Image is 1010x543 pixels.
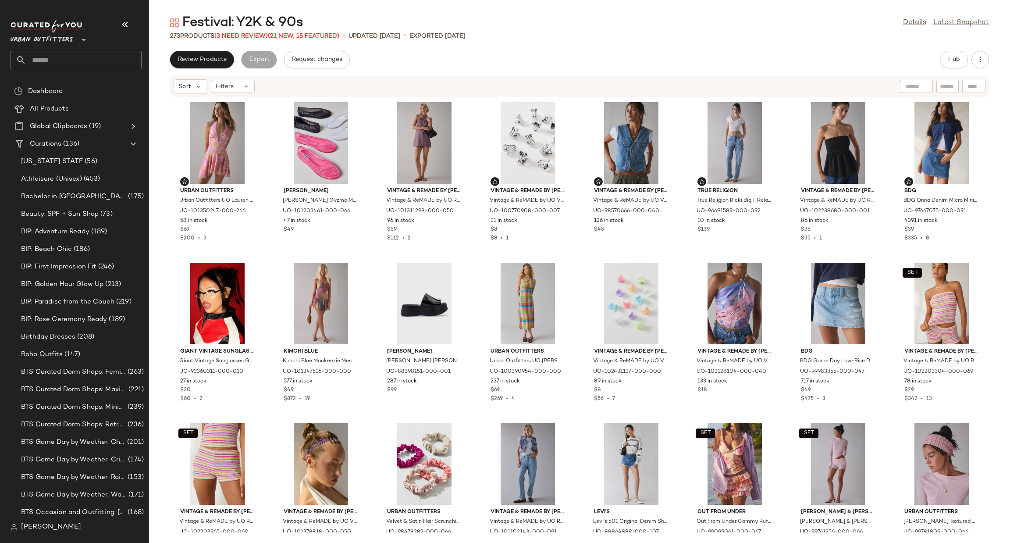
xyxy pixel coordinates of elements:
[21,157,83,167] span: [US_STATE] STATE
[906,179,911,184] img: svg%3e
[700,430,711,436] span: SET
[491,226,497,234] span: $8
[801,378,829,386] span: 717 in stock
[801,348,875,356] span: BDG
[794,102,882,184] img: 102238680_001_b
[497,236,506,241] span: •
[387,236,399,241] span: $112
[30,139,61,149] span: Curations
[800,357,875,365] span: BDG Game Day Low-Rise Denim Micro Mini Skirt in Pale Blue, Women's at Urban Outfitters
[179,529,248,536] span: UO-102203965-000-069
[794,423,882,505] img: 99761256_066_b
[21,297,114,307] span: BIP: Paradise from the Couch
[126,472,144,482] span: (153)
[387,217,414,225] span: 96 in stock
[173,102,262,184] img: 101350247_266_b
[800,529,863,536] span: UO-99761256-000-066
[284,217,310,225] span: 47 in stock
[491,396,503,402] span: $269
[903,197,978,205] span: BDG Onna Denim Micro Mini Skirt in Dark Indigo, Women's at Urban Outfitters
[203,236,206,241] span: 3
[491,508,565,516] span: Vintage & ReMADE by [PERSON_NAME]
[904,378,932,386] span: 78 in stock
[61,139,79,149] span: (136)
[594,508,669,516] span: Levi's
[21,437,125,447] span: BTS Game Day by Weather: Chilly Kickoff
[125,437,144,447] span: (201)
[75,332,94,342] span: (208)
[903,207,966,215] span: UO-97667075-000-091
[408,236,411,241] span: 2
[178,429,198,438] button: SET
[897,263,986,344] img: 102203304_069_b
[904,386,914,394] span: $29
[268,33,339,39] span: (21 New, 15 Featured)
[21,262,96,272] span: BIP: First Impression Fit
[72,244,90,254] span: (186)
[387,187,462,195] span: Vintage & ReMADE by [PERSON_NAME]
[179,207,245,215] span: UO-101350247-000-266
[904,348,979,356] span: Vintage & ReMADE by [PERSON_NAME]
[21,209,99,219] span: Beauty: SPF + Sun Shop
[199,396,203,402] span: 2
[801,386,811,394] span: $49
[21,507,126,518] span: BTS Occasion and Outfitting: [PERSON_NAME] to Party
[11,20,85,32] img: cfy_white_logo.C9jOOHJF.svg
[594,226,604,234] span: $45
[180,378,206,386] span: 27 in stock
[587,263,676,344] img: 102431137_000_b
[349,32,400,41] p: updated [DATE]
[822,396,825,402] span: 3
[491,348,565,356] span: Urban Outfitters
[182,430,193,436] span: SET
[380,102,469,184] img: 101311298_050_b
[173,263,262,344] img: 93360311_010_m
[214,33,268,39] span: (3 Need Review)
[697,207,761,215] span: UO-96691589-000-092
[179,368,243,376] span: UO-93360311-000-010
[170,32,339,41] div: Products
[277,263,365,344] img: 101347516_000_b
[103,279,121,289] span: (213)
[195,236,203,241] span: •
[387,508,462,516] span: Urban Outfitters
[897,423,986,505] img: 99781809_066_b
[484,263,572,344] img: 100390954_000_b
[21,367,126,377] span: BTS Curated Dorm Shops: Feminine
[801,396,814,402] span: $475
[593,368,661,376] span: UO-102431137-000-000
[180,508,255,516] span: Vintage & ReMADE by [PERSON_NAME]
[903,518,978,526] span: [PERSON_NAME] Textured Headwrap Wide Headband in Pink, Women's at Urban Outfitters
[127,490,144,500] span: (171)
[21,350,63,360] span: Boho Outfits
[82,174,100,184] span: (453)
[386,368,451,376] span: UO-88398151-000-001
[96,262,114,272] span: (246)
[126,507,144,518] span: (168)
[594,348,669,356] span: Vintage & ReMADE by [PERSON_NAME]
[11,30,73,46] span: Urban Outfitters
[593,207,659,215] span: UO-98570666-000-040
[800,368,864,376] span: UO-99983355-000-047
[284,396,296,402] span: $872
[107,314,125,325] span: (189)
[907,270,918,276] span: SET
[127,385,144,395] span: (221)
[492,179,498,184] img: svg%3e
[21,455,126,465] span: BTS Game Day by Weather: Crisp & Cozy
[380,423,469,505] img: 98478282_066_b
[21,420,126,430] span: BTS Curated Dorm Shops: Retro+ Boho
[284,348,358,356] span: Kimchi Blue
[801,236,811,241] span: $35
[484,423,572,505] img: 101102143_091_b
[594,217,624,225] span: 126 in stock
[594,378,622,386] span: 89 in stock
[305,396,310,402] span: 19
[11,524,18,531] img: svg%3e
[28,86,63,96] span: Dashboard
[904,226,914,234] span: $39
[284,187,358,195] span: [PERSON_NAME]
[21,402,126,412] span: BTS Curated Dorm Shops: Minimalist
[814,396,822,402] span: •
[697,197,771,205] span: True Religion Ricki Big T Relaxed [PERSON_NAME] in Honey Glaze, Women's at Urban Outfitters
